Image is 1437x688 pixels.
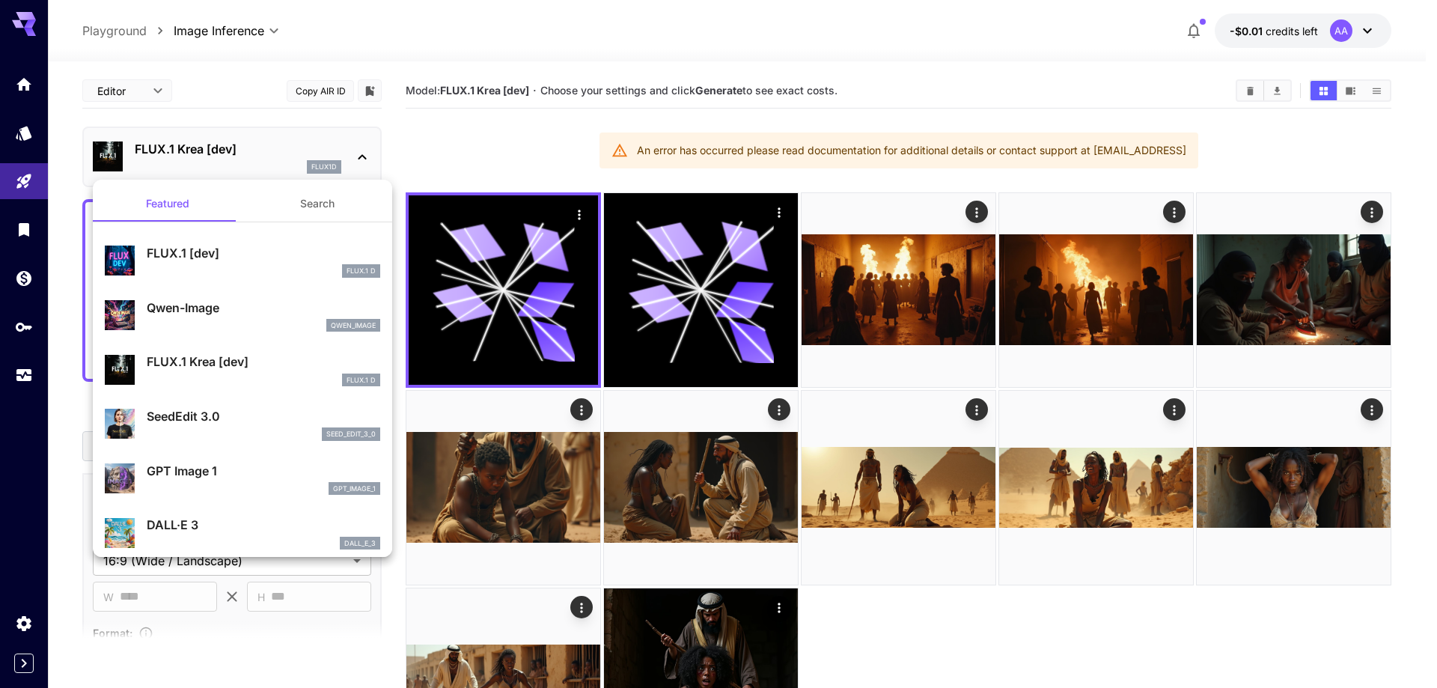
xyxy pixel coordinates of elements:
[147,353,380,371] p: FLUX.1 Krea [dev]
[344,538,376,549] p: dall_e_3
[105,401,380,447] div: SeedEdit 3.0seed_edit_3_0
[147,462,380,480] p: GPT Image 1
[347,266,376,276] p: FLUX.1 D
[105,293,380,338] div: Qwen-Imageqwen_image
[242,186,392,222] button: Search
[347,375,376,386] p: FLUX.1 D
[331,320,376,331] p: qwen_image
[105,347,380,392] div: FLUX.1 Krea [dev]FLUX.1 D
[326,429,376,439] p: seed_edit_3_0
[147,516,380,534] p: DALL·E 3
[147,407,380,425] p: SeedEdit 3.0
[333,484,376,494] p: gpt_image_1
[105,238,380,284] div: FLUX.1 [dev]FLUX.1 D
[93,186,242,222] button: Featured
[147,299,380,317] p: Qwen-Image
[147,244,380,262] p: FLUX.1 [dev]
[105,510,380,555] div: DALL·E 3dall_e_3
[105,456,380,502] div: GPT Image 1gpt_image_1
